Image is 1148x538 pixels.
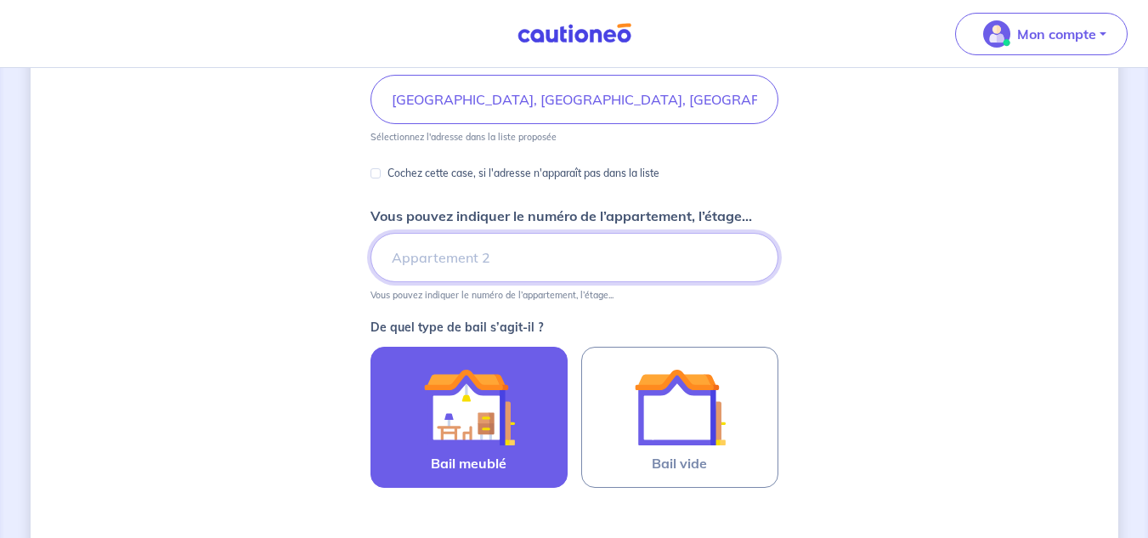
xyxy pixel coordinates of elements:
img: illu_account_valid_menu.svg [983,20,1010,48]
img: illu_furnished_lease.svg [423,361,515,453]
p: Vous pouvez indiquer le numéro de l’appartement, l’étage... [370,206,752,226]
p: Mon compte [1017,24,1096,44]
input: Appartement 2 [370,233,778,282]
p: Cochez cette case, si l'adresse n'apparaît pas dans la liste [387,163,659,184]
span: Bail vide [652,453,707,473]
button: illu_account_valid_menu.svgMon compte [955,13,1128,55]
p: Vous pouvez indiquer le numéro de l’appartement, l’étage... [370,289,614,301]
p: Sélectionnez l'adresse dans la liste proposée [370,131,557,143]
img: illu_empty_lease.svg [634,361,726,453]
img: Cautioneo [511,23,638,44]
input: 2 rue de paris, 59000 lille [370,75,778,124]
p: De quel type de bail s’agit-il ? [370,321,778,333]
span: Bail meublé [431,453,506,473]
